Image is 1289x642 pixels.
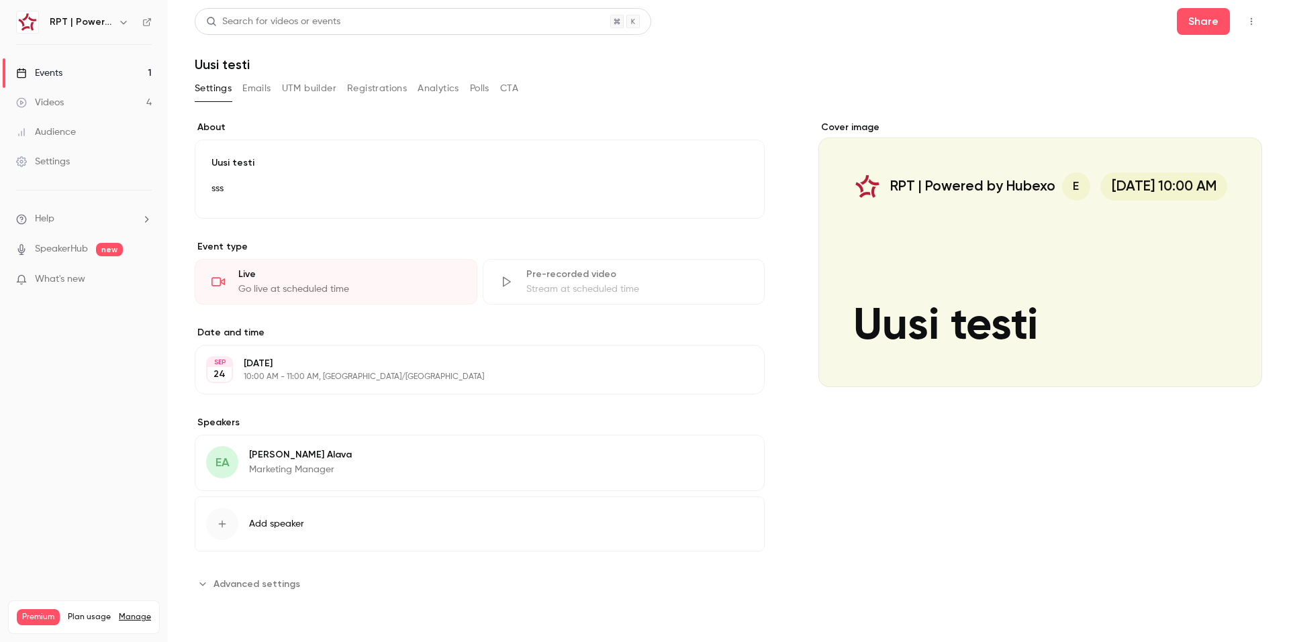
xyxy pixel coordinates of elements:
[195,78,232,99] button: Settings
[818,121,1262,134] label: Cover image
[418,78,459,99] button: Analytics
[526,282,749,296] div: Stream at scheduled time
[119,612,151,623] a: Manage
[206,15,340,29] div: Search for videos or events
[195,573,765,594] section: Advanced settings
[35,212,54,226] span: Help
[16,125,76,139] div: Audience
[249,517,304,531] span: Add speaker
[526,268,749,281] div: Pre-recorded video
[16,66,62,80] div: Events
[16,96,64,109] div: Videos
[244,357,694,370] p: [DATE]
[35,272,85,286] span: What's new
[50,15,113,29] h6: RPT | Powered by Hubexo
[818,121,1262,387] section: Cover image
[500,78,518,99] button: CTA
[347,78,407,99] button: Registrations
[17,609,60,625] span: Premium
[195,326,765,339] label: Date and time
[483,259,765,305] div: Pre-recorded videoStream at scheduled time
[16,212,152,226] li: help-dropdown-opener
[1177,8,1230,35] button: Share
[195,416,765,429] label: Speakers
[211,156,748,170] p: Uusi testi
[16,155,70,168] div: Settings
[195,259,477,305] div: LiveGo live at scheduled time
[17,11,38,33] img: RPT | Powered by Hubexo
[249,463,352,476] p: Marketing Manager
[249,448,352,462] p: [PERSON_NAME] Alava
[238,268,461,281] div: Live
[238,282,461,296] div: Go live at scheduled time
[211,180,748,197] p: sss
[68,612,111,623] span: Plan usage
[195,240,765,254] p: Event type
[213,368,226,381] p: 24
[282,78,336,99] button: UTM builder
[244,372,694,382] p: 10:00 AM - 11:00 AM, [GEOGRAPHIC_DATA]/[GEOGRAPHIC_DATA]
[216,453,230,472] span: EA
[195,435,765,491] div: EA[PERSON_NAME] AlavaMarketing Manager
[213,577,300,591] span: Advanced settings
[96,243,123,256] span: new
[195,496,765,551] button: Add speaker
[195,573,308,594] button: Advanced settings
[35,242,88,256] a: SpeakerHub
[195,56,1262,72] h1: Uusi testi
[242,78,271,99] button: Emails
[470,78,489,99] button: Polls
[195,121,765,134] label: About
[136,274,152,286] iframe: Noticeable Trigger
[207,358,232,367] div: SEP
